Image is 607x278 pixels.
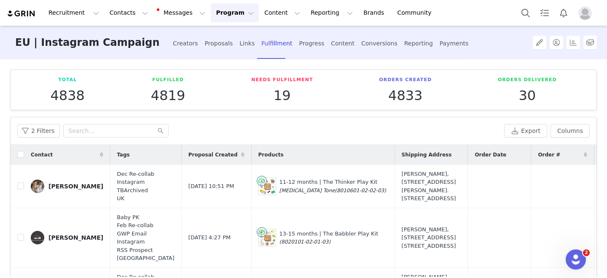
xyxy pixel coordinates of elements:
[50,88,84,103] p: 4838
[211,3,259,22] button: Program
[583,249,590,256] span: 2
[50,77,84,84] p: Total
[498,88,557,103] p: 30
[538,151,560,159] span: Order #
[188,233,231,242] span: [DATE] 4:27 PM
[153,3,210,22] button: Messages
[404,32,433,55] div: Reporting
[251,88,313,103] p: 19
[331,32,355,55] div: Content
[402,151,452,159] span: Shipping Address
[279,188,335,193] span: [MEDICAL_DATA] Tone
[205,32,233,55] div: Proposals
[279,239,331,245] span: (8020101-02-01-03)
[259,3,305,22] button: Content
[535,3,554,22] a: Tasks
[188,182,234,191] span: [DATE] 10:51 PM
[578,6,592,20] img: placeholder-profile.jpg
[31,180,44,193] img: 428b5e09-36d6-4f50-ad7f-36545f4bfb03.jpg
[279,230,379,246] div: 13-15 months | The Babbler Play Kit
[151,88,185,103] p: 4819
[392,3,440,22] a: Community
[440,32,469,55] div: Payments
[279,178,386,194] div: 11-12 months | The Thinker Play Kit
[63,124,169,138] input: Search...
[239,32,255,55] div: Links
[48,234,103,241] div: [PERSON_NAME]
[117,170,154,203] span: Dec Re-collab Instagram TBArchived UK
[516,3,535,22] button: Search
[299,32,324,55] div: Progress
[402,170,461,203] div: [PERSON_NAME], [STREET_ADDRESS][PERSON_NAME]. [STREET_ADDRESS]
[498,77,557,84] p: Orders Delivered
[31,231,103,244] a: [PERSON_NAME]
[402,225,461,250] div: [PERSON_NAME], [STREET_ADDRESS] [STREET_ADDRESS]
[15,26,163,60] h3: EU | Instagram Campaign | [GEOGRAPHIC_DATA]
[258,151,284,159] span: Products
[251,77,313,84] p: Needs Fulfillment
[551,124,590,138] button: Columns
[554,3,573,22] button: Notifications
[105,3,153,22] button: Contacts
[17,124,60,138] button: 2 Filters
[43,3,104,22] button: Recruitment
[504,124,547,138] button: Export
[117,151,129,159] span: Tags
[7,10,36,18] img: grin logo
[31,231,44,244] img: 9002ad32-2423-4c6b-8ddf-f10d725c1700.jpg
[31,180,103,193] a: [PERSON_NAME]
[48,183,103,190] div: [PERSON_NAME]
[117,213,175,262] span: Baby PK Feb Re-collab GWP Email Instagram RSS Prospect [GEOGRAPHIC_DATA]
[306,3,358,22] button: Reporting
[335,188,386,193] span: (8010601-02-02-03)
[173,32,198,55] div: Creators
[151,77,185,84] p: Fulfilled
[379,88,432,103] p: 4833
[158,128,164,134] i: icon: search
[358,3,392,22] a: Brands
[566,249,586,270] iframe: Intercom live chat
[261,32,292,55] div: Fulfillment
[573,6,600,20] button: Profile
[379,77,432,84] p: Orders Created
[188,151,238,159] span: Proposal Created
[475,151,506,159] span: Order Date
[259,229,276,246] img: Kit7_UKEnglishcopy.jpg
[31,151,53,159] span: Contact
[361,32,398,55] div: Conversions
[259,178,276,195] img: Kit06_UK.jpg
